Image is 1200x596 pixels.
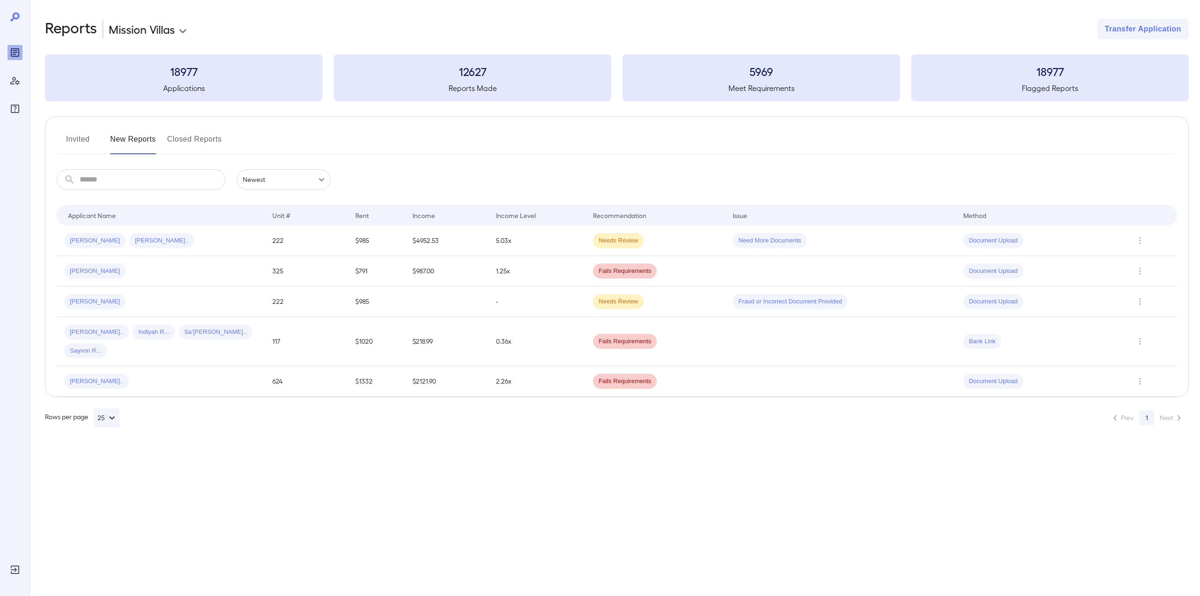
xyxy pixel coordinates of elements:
[1132,334,1147,349] button: Row Actions
[334,83,611,94] h5: Reports Made
[94,408,120,427] button: 25
[348,226,405,256] td: $985
[1097,19,1189,39] button: Transfer Application
[179,328,252,337] span: Sa’[PERSON_NAME]..
[334,64,611,79] h3: 12627
[963,210,986,221] div: Method
[488,256,586,287] td: 1.25x
[963,267,1023,276] span: Document Upload
[733,210,748,221] div: Issue
[64,328,129,337] span: [PERSON_NAME]..
[1105,410,1189,425] nav: pagination navigation
[1139,410,1154,425] button: page 1
[733,236,807,245] span: Need More Documents
[7,73,22,88] div: Manage Users
[733,297,847,306] span: Fraud or Incorrect Document Provided
[64,297,126,306] span: [PERSON_NAME]
[963,236,1023,245] span: Document Upload
[593,337,657,346] span: Fails Requirements
[1132,374,1147,389] button: Row Actions
[355,210,370,221] div: Rent
[911,64,1189,79] h3: 18977
[45,54,1189,101] summary: 18977Applications12627Reports Made5969Meet Requirements18977Flagged Reports
[405,366,488,397] td: $2121.90
[272,210,290,221] div: Unit #
[911,83,1189,94] h5: Flagged Reports
[1132,294,1147,309] button: Row Actions
[488,287,586,317] td: -
[45,19,97,39] h2: Reports
[593,210,646,221] div: Recommendation
[64,236,126,245] span: [PERSON_NAME]
[64,347,107,355] span: Sayvon R...
[68,210,116,221] div: Applicant Name
[57,132,99,154] button: Invited
[64,267,126,276] span: [PERSON_NAME]
[405,317,488,366] td: $218.99
[1132,233,1147,248] button: Row Actions
[348,366,405,397] td: $1332
[488,366,586,397] td: 2.26x
[7,45,22,60] div: Reports
[412,210,435,221] div: Income
[488,226,586,256] td: 5.03x
[109,22,175,37] p: Mission Villas
[593,267,657,276] span: Fails Requirements
[265,287,348,317] td: 222
[348,317,405,366] td: $1020
[963,297,1023,306] span: Document Upload
[7,562,22,577] div: Log Out
[64,377,129,386] span: [PERSON_NAME]..
[45,408,120,427] div: Rows per page
[593,297,644,306] span: Needs Review
[496,210,536,221] div: Income Level
[622,83,900,94] h5: Meet Requirements
[963,337,1001,346] span: Bank Link
[265,226,348,256] td: 222
[622,64,900,79] h3: 5969
[405,256,488,287] td: $987.00
[45,83,322,94] h5: Applications
[265,317,348,366] td: 117
[110,132,156,154] button: New Reports
[405,226,488,256] td: $4952.53
[348,287,405,317] td: $985
[265,366,348,397] td: 624
[129,236,194,245] span: [PERSON_NAME]..
[45,64,322,79] h3: 18977
[7,101,22,116] div: FAQ
[1132,264,1147,279] button: Row Actions
[237,169,330,190] div: Newest
[167,132,222,154] button: Closed Reports
[133,328,175,337] span: Indiyah R...
[593,236,644,245] span: Needs Review
[265,256,348,287] td: 325
[963,377,1023,386] span: Document Upload
[488,317,586,366] td: 0.36x
[348,256,405,287] td: $791
[593,377,657,386] span: Fails Requirements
